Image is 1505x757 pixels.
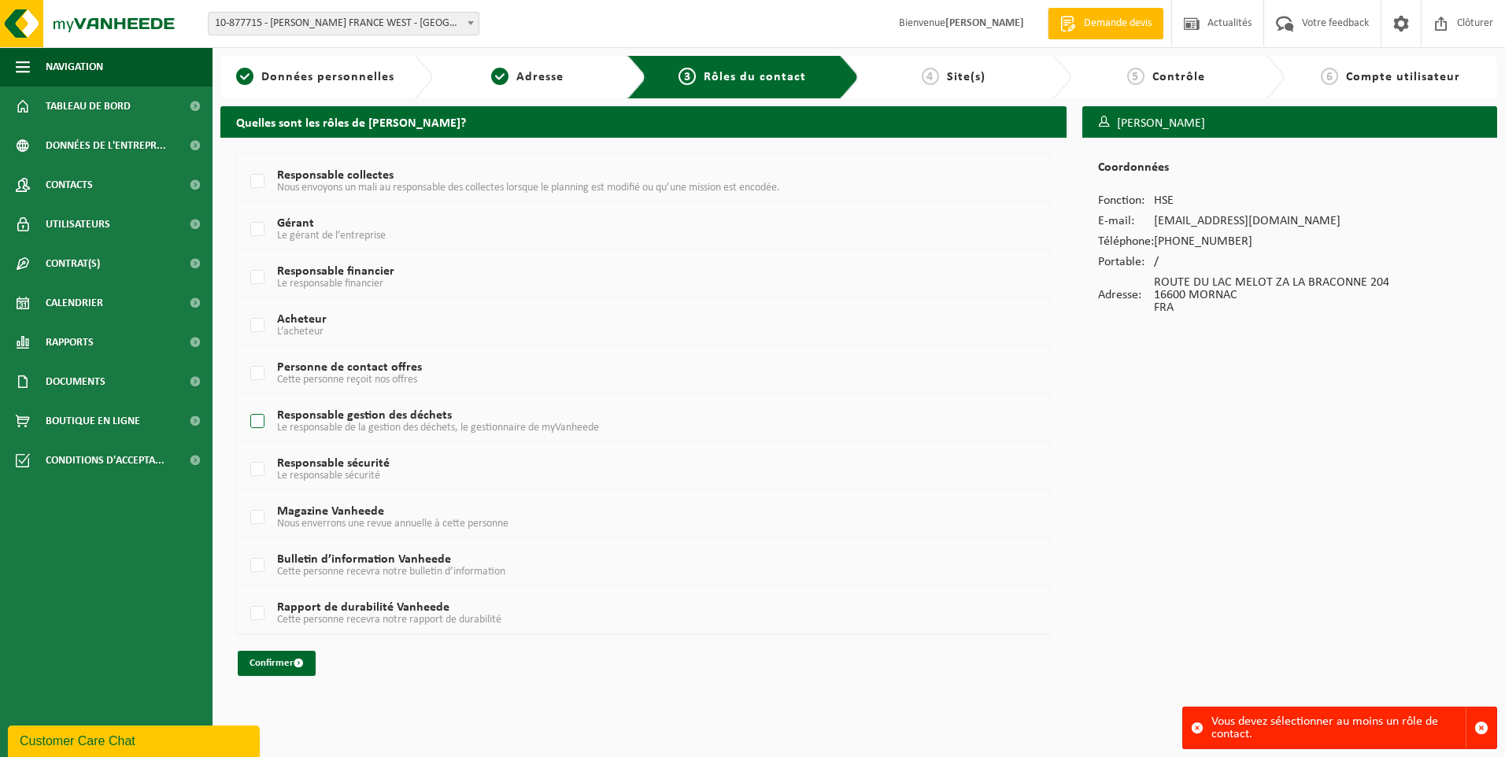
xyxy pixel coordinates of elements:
span: 5 [1127,68,1144,85]
td: Fonction: [1098,190,1154,211]
span: Cette personne recevra notre bulletin d’information [277,566,505,578]
label: Magazine Vanheede [247,506,971,530]
span: Conditions d'accepta... [46,441,165,480]
span: 2 [491,68,508,85]
span: Données de l'entrepr... [46,126,166,165]
span: 10-877715 - ADLER PELZER FRANCE WEST - MORNAC [209,13,479,35]
label: Responsable financier [247,266,971,290]
td: [EMAIL_ADDRESS][DOMAIN_NAME] [1154,211,1389,231]
label: Rapport de durabilité Vanheede [247,602,971,626]
span: L’acheteur [277,326,324,338]
span: Documents [46,362,105,401]
span: Calendrier [46,283,103,323]
h2: Quelles sont les rôles de [PERSON_NAME]? [220,106,1067,137]
div: Vous devez sélectionner au moins un rôle de contact. [1211,707,1466,748]
iframe: chat widget [8,722,263,757]
td: ROUTE DU LAC MELOT ZA LA BRACONNE 204 16600 MORNAC FRA [1154,272,1389,318]
td: / [1154,252,1389,272]
td: E-mail: [1098,211,1154,231]
td: HSE [1154,190,1389,211]
span: Navigation [46,47,103,87]
span: Le responsable financier [277,278,383,290]
span: Rôles du contact [704,71,806,83]
a: 1Données personnelles [228,68,401,87]
span: Adresse [516,71,564,83]
a: Demande devis [1048,8,1163,39]
span: Nous envoyons un mali au responsable des collectes lorsque le planning est modifié ou qu’une miss... [277,182,780,194]
span: Rapports [46,323,94,362]
label: Responsable gestion des déchets [247,410,971,434]
label: Responsable collectes [247,170,971,194]
label: Bulletin d’information Vanheede [247,554,971,578]
span: 3 [679,68,696,85]
span: Cette personne recevra notre rapport de durabilité [277,614,501,626]
span: 10-877715 - ADLER PELZER FRANCE WEST - MORNAC [208,12,479,35]
label: Gérant [247,218,971,242]
span: Site(s) [947,71,985,83]
span: Contacts [46,165,93,205]
span: Boutique en ligne [46,401,140,441]
button: Confirmer [238,651,316,676]
h2: Coordonnées [1098,161,1481,183]
a: 2Adresse [441,68,614,87]
span: Tableau de bord [46,87,131,126]
td: [PHONE_NUMBER] [1154,231,1389,252]
span: Le responsable sécurité [277,470,380,482]
label: Personne de contact offres [247,362,971,386]
h3: [PERSON_NAME] [1082,106,1497,141]
span: Cette personne reçoit nos offres [277,374,417,386]
span: Données personnelles [261,71,394,83]
span: Compte utilisateur [1346,71,1460,83]
span: Demande devis [1080,16,1156,31]
span: Contrat(s) [46,244,100,283]
td: Adresse: [1098,272,1154,318]
span: 4 [922,68,939,85]
span: 6 [1321,68,1338,85]
span: Contrôle [1152,71,1205,83]
span: 1 [236,68,253,85]
span: Utilisateurs [46,205,110,244]
label: Responsable sécurité [247,458,971,482]
span: Le responsable de la gestion des déchets, le gestionnaire de myVanheede [277,422,599,434]
td: Portable: [1098,252,1154,272]
td: Téléphone: [1098,231,1154,252]
label: Acheteur [247,314,971,338]
span: Le gérant de l’entreprise [277,230,386,242]
span: Nous enverrons une revue annuelle à cette personne [277,518,508,530]
strong: [PERSON_NAME] [945,17,1024,29]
